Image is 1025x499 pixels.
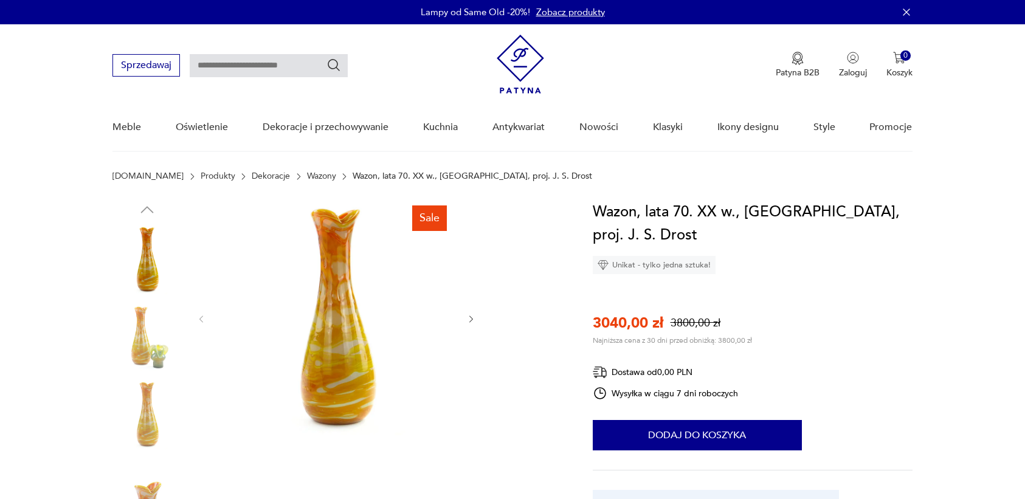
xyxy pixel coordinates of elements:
[201,171,235,181] a: Produkty
[886,52,913,78] button: 0Koszyk
[593,365,607,380] img: Ikona dostawy
[112,62,180,71] a: Sprzedawaj
[421,6,530,18] p: Lampy od Same Old -20%!
[776,52,820,78] a: Ikona medaluPatyna B2B
[653,104,683,151] a: Klasyki
[813,104,835,151] a: Style
[112,171,184,181] a: [DOMAIN_NAME]
[792,52,804,65] img: Ikona medalu
[593,256,716,274] div: Unikat - tylko jedna sztuka!
[776,67,820,78] p: Patyna B2B
[598,260,609,270] img: Ikona diamentu
[112,225,182,294] img: Zdjęcie produktu Wazon, lata 70. XX w., Ząbkowice, proj. J. S. Drost
[112,303,182,372] img: Zdjęcie produktu Wazon, lata 70. XX w., Ząbkowice, proj. J. S. Drost
[886,67,913,78] p: Koszyk
[593,336,752,345] p: Najniższa cena z 30 dni przed obniżką: 3800,00 zł
[263,104,388,151] a: Dekoracje i przechowywanie
[252,171,290,181] a: Dekoracje
[112,104,141,151] a: Meble
[593,201,913,247] h1: Wazon, lata 70. XX w., [GEOGRAPHIC_DATA], proj. J. S. Drost
[112,380,182,449] img: Zdjęcie produktu Wazon, lata 70. XX w., Ząbkowice, proj. J. S. Drost
[869,104,912,151] a: Promocje
[176,104,228,151] a: Oświetlenie
[112,54,180,77] button: Sprzedawaj
[839,52,867,78] button: Zaloguj
[326,58,341,72] button: Szukaj
[776,52,820,78] button: Patyna B2B
[423,104,458,151] a: Kuchnia
[492,104,545,151] a: Antykwariat
[900,50,911,61] div: 0
[593,386,739,401] div: Wysyłka w ciągu 7 dni roboczych
[536,6,605,18] a: Zobacz produkty
[839,67,867,78] p: Zaloguj
[497,35,544,94] img: Patyna - sklep z meblami i dekoracjami vintage
[353,171,592,181] p: Wazon, lata 70. XX w., [GEOGRAPHIC_DATA], proj. J. S. Drost
[717,104,779,151] a: Ikony designu
[893,52,905,64] img: Ikona koszyka
[671,315,720,331] p: 3800,00 zł
[307,171,336,181] a: Wazony
[593,365,739,380] div: Dostawa od 0,00 PLN
[579,104,618,151] a: Nowości
[219,201,454,435] img: Zdjęcie produktu Wazon, lata 70. XX w., Ząbkowice, proj. J. S. Drost
[593,313,663,333] p: 3040,00 zł
[847,52,859,64] img: Ikonka użytkownika
[412,205,447,231] div: Sale
[593,420,802,450] button: Dodaj do koszyka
